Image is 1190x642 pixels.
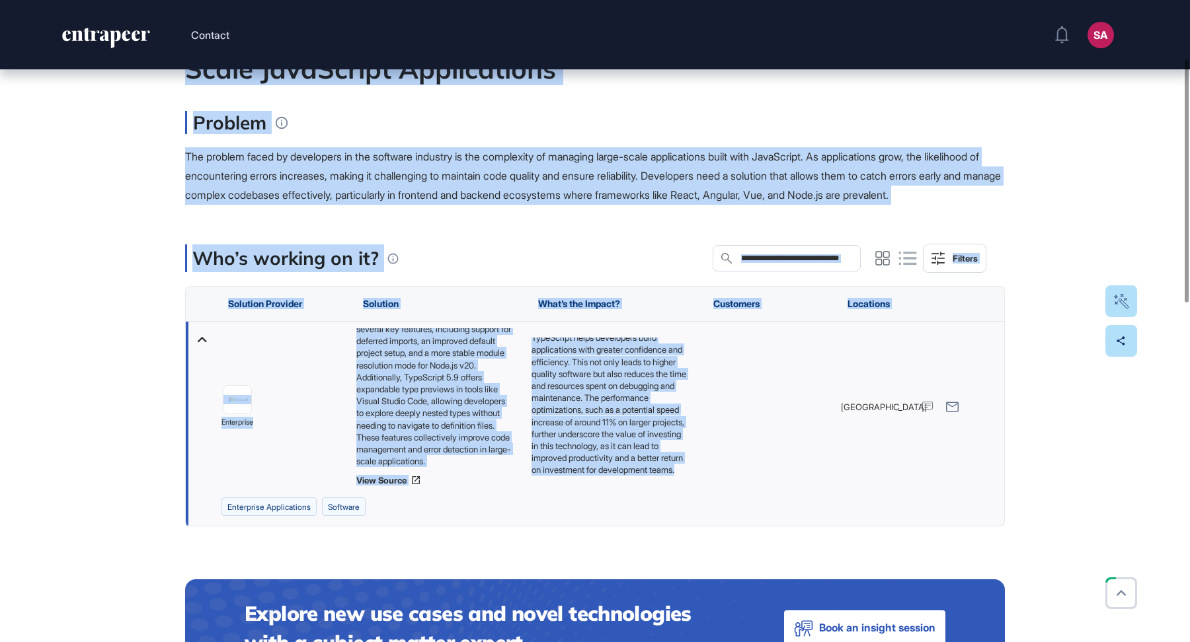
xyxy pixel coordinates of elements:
[322,497,366,516] li: software
[192,244,379,272] p: Who’s working on it?
[221,417,253,429] span: enterprise
[713,299,760,309] span: Customers
[61,28,151,53] a: entrapeer-logo
[923,244,986,273] button: Filters
[841,401,927,413] span: [GEOGRAPHIC_DATA]
[848,299,890,309] span: Locations
[223,386,252,415] a: image
[356,475,518,485] a: View Source
[185,21,1005,85] div: Enhancing Error Detection and Code Management in Large-Scale JavaScript Applications
[819,618,935,637] span: Book an insight session
[191,26,229,44] button: Contact
[223,396,251,405] img: image
[185,150,1001,201] span: The problem faced by developers in the software industry is the complexity of managing large-scal...
[228,299,302,309] span: Solution Provider
[538,299,620,309] span: What’s the Impact?
[953,253,978,264] div: Filters
[532,260,687,476] p: The importance of TypeScript 5.9 lies in its ability to significantly enhance the development pro...
[363,299,399,309] span: Solution
[185,111,266,134] h3: Problem
[221,497,317,516] li: enterprise applications
[1088,22,1114,48] button: SA
[356,328,518,467] div: TypeScript 5.9, developed by Microsoft, addresses these challenges by providing a statically-type...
